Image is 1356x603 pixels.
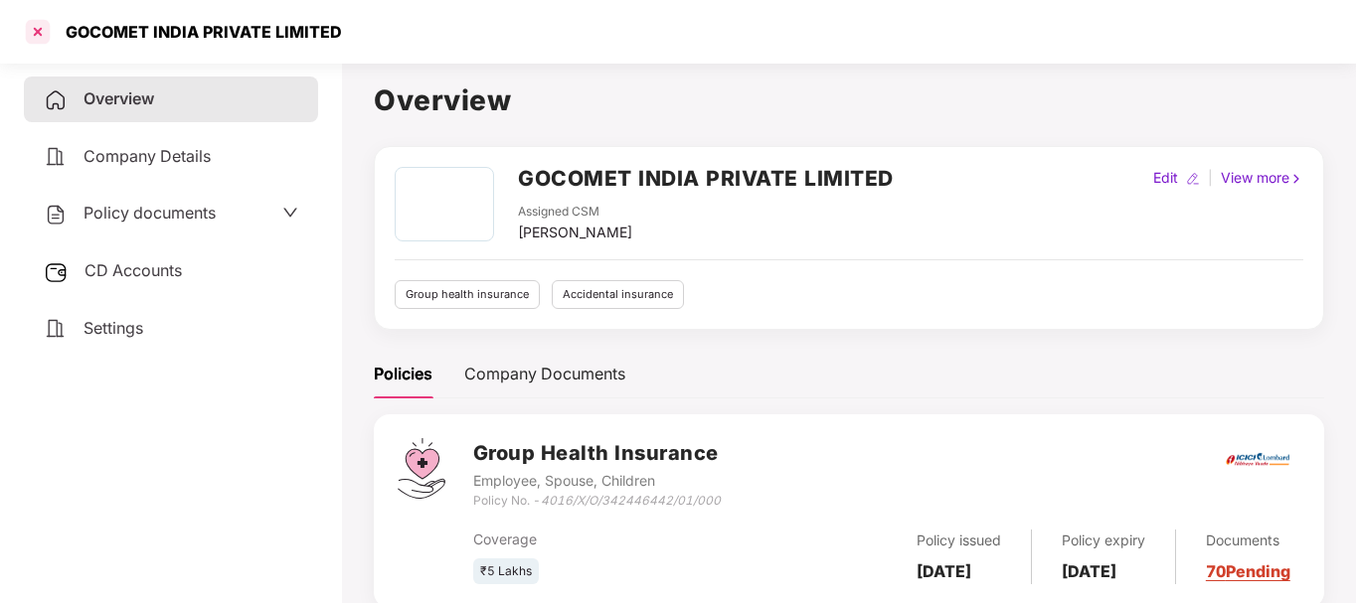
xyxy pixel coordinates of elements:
[85,260,182,280] span: CD Accounts
[54,22,342,42] div: GOCOMET INDIA PRIVATE LIMITED
[473,558,539,585] div: ₹5 Lakhs
[518,162,894,195] h2: GOCOMET INDIA PRIVATE LIMITED
[1149,167,1182,189] div: Edit
[541,493,721,508] i: 4016/X/O/342446442/01/000
[44,145,68,169] img: svg+xml;base64,PHN2ZyB4bWxucz0iaHR0cDovL3d3dy53My5vcmcvMjAwMC9zdmciIHdpZHRoPSIyNCIgaGVpZ2h0PSIyNC...
[917,529,1001,551] div: Policy issued
[464,362,625,386] div: Company Documents
[84,203,216,223] span: Policy documents
[518,222,632,243] div: [PERSON_NAME]
[518,203,632,222] div: Assigned CSM
[1062,529,1145,551] div: Policy expiry
[398,438,445,499] img: svg+xml;base64,PHN2ZyB4bWxucz0iaHR0cDovL3d3dy53My5vcmcvMjAwMC9zdmciIHdpZHRoPSI0Ny43MTQiIGhlaWdodD...
[1217,167,1307,189] div: View more
[84,88,154,108] span: Overview
[44,260,69,284] img: svg+xml;base64,PHN2ZyB3aWR0aD0iMjUiIGhlaWdodD0iMjQiIHZpZXdCb3g9IjAgMCAyNSAyNCIgZmlsbD0ibm9uZSIgeG...
[1206,561,1290,581] a: 70 Pending
[44,203,68,226] img: svg+xml;base64,PHN2ZyB4bWxucz0iaHR0cDovL3d3dy53My5vcmcvMjAwMC9zdmciIHdpZHRoPSIyNCIgaGVpZ2h0PSIyNC...
[84,146,211,166] span: Company Details
[1222,447,1293,472] img: icici.png
[473,492,721,511] div: Policy No. -
[374,362,432,386] div: Policies
[917,561,971,581] b: [DATE]
[44,88,68,112] img: svg+xml;base64,PHN2ZyB4bWxucz0iaHR0cDovL3d3dy53My5vcmcvMjAwMC9zdmciIHdpZHRoPSIyNCIgaGVpZ2h0PSIyNC...
[44,317,68,341] img: svg+xml;base64,PHN2ZyB4bWxucz0iaHR0cDovL3d3dy53My5vcmcvMjAwMC9zdmciIHdpZHRoPSIyNCIgaGVpZ2h0PSIyNC...
[282,205,298,221] span: down
[473,528,749,550] div: Coverage
[473,438,721,469] h3: Group Health Insurance
[552,280,684,309] div: Accidental insurance
[395,280,540,309] div: Group health insurance
[84,318,143,338] span: Settings
[1062,561,1116,581] b: [DATE]
[1206,529,1290,551] div: Documents
[473,470,721,492] div: Employee, Spouse, Children
[1186,172,1200,186] img: editIcon
[374,78,1324,122] h1: Overview
[1204,167,1217,189] div: |
[1289,172,1303,186] img: rightIcon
